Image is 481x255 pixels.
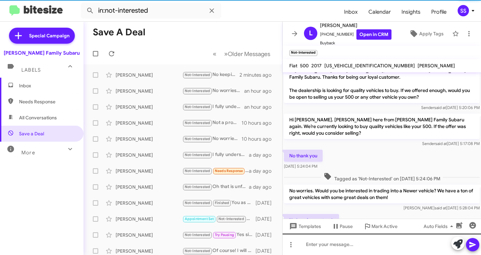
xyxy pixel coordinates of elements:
p: No worries. Would you be interested in trading into a Newer vehicle? We have a ton of great vehic... [284,185,480,203]
span: Older Messages [228,50,270,58]
span: 500 [300,63,309,69]
span: Not-Interested [185,89,210,93]
button: SS [452,5,474,16]
span: Not-Interested [185,201,210,205]
div: Of course! I will mark that in my notes! Keep us updated! [182,247,256,255]
nav: Page navigation example [209,47,274,61]
div: [PERSON_NAME] [116,88,182,94]
div: Yes sir. Have you already purchased the other one? Or are you still interested in coming in to ch... [182,231,256,239]
a: Insights [396,2,426,22]
div: 10 hours ago [242,120,277,126]
div: No worries at all. Keep us updated if you ever might be interested in trading up into a Newer one! [182,87,244,95]
div: Not a problem! Most of our customers are! We just wanted to see if you might be interested in our... [182,119,242,127]
span: Inbox [19,82,76,89]
p: No thank you [284,150,323,162]
div: No keeping my truck [182,71,239,79]
button: Previous [209,47,220,61]
div: I fully understand. Not a problem. If you might be itnerested in trading that one in for a newer ... [182,103,244,111]
span: Save a Deal [19,130,44,137]
span: Templates [288,220,321,232]
span: [PERSON_NAME] [320,21,391,29]
span: Finished [215,201,229,205]
h1: Save a Deal [93,27,145,38]
span: Not-Interested [185,121,210,125]
div: [DATE] [256,248,277,254]
span: said at [435,141,447,146]
span: Sender [DATE] 5:17:08 PM [422,141,480,146]
span: Appointment Set [185,217,214,221]
span: Tagged as 'Not-Interested' on [DATE] 5:24:06 PM [321,172,443,182]
button: Auto Fields [418,220,461,232]
div: No worries at all. We would love to discuss our trade up advantage program if thati s something y... [182,135,242,143]
div: Oh that is unfortunate. If i may ask why did you go with that vehicle over ours? [182,183,249,191]
span: More [21,150,35,156]
div: [DATE] [256,232,277,238]
div: I fully understand. I was not trying to steal her sale i am her Internet Director i am here to as... [182,151,249,159]
span: Needs Response [19,98,76,105]
span: Not-Interested [185,73,210,77]
div: Yes, maybe I can do it for my birthday [182,167,249,175]
div: a day ago [249,168,277,174]
span: [PHONE_NUMBER] [320,29,391,40]
span: Auto Fields [424,220,456,232]
div: What did you end up purchasing? [182,215,256,223]
div: 10 hours ago [242,136,277,142]
span: All Conversations [19,114,57,121]
small: Not-Interested [289,50,317,56]
span: [PERSON_NAME] [DATE] 5:28:04 PM [404,205,480,210]
div: a day ago [249,184,277,190]
div: [PERSON_NAME] [116,136,182,142]
span: [DATE] 5:24:04 PM [284,164,317,169]
div: [PERSON_NAME] [116,216,182,222]
div: [PERSON_NAME] Family Subaru [4,50,80,56]
a: Inbox [339,2,363,22]
div: an hour ago [244,88,277,94]
div: a day ago [249,152,277,158]
p: Hi [PERSON_NAME]. [PERSON_NAME] here from [PERSON_NAME] Family Subaru again. We’re currently look... [284,114,480,139]
span: said at [434,105,446,110]
button: Templates [283,220,326,232]
div: You as well. [182,199,256,207]
div: [PERSON_NAME] [116,104,182,110]
p: No keeping my truck [284,214,339,226]
div: an hour ago [244,104,277,110]
span: Not-Interested [185,153,210,157]
span: Buyback [320,40,391,46]
div: [DATE] [256,216,277,222]
button: Next [220,47,274,61]
span: [PERSON_NAME] [418,63,455,69]
span: Not-Interested [185,185,210,189]
a: Profile [426,2,452,22]
div: [PERSON_NAME] [116,168,182,174]
a: Open in CRM [356,29,391,40]
a: Calendar [363,2,396,22]
span: » [224,50,228,58]
div: [PERSON_NAME] [116,200,182,206]
span: Not-Interested [185,169,210,173]
span: Not-Interested [185,137,210,141]
span: Labels [21,67,41,73]
span: Sender [DATE] 5:20:06 PM [421,105,480,110]
span: [US_VEHICLE_IDENTIFICATION_NUMBER] [324,63,415,69]
div: [PERSON_NAME] [116,120,182,126]
span: Mark Active [371,220,397,232]
span: 2017 [311,63,322,69]
span: said at [435,205,446,210]
span: Not-Interested [218,217,244,221]
div: [PERSON_NAME] [116,248,182,254]
button: Mark Active [358,220,403,232]
span: Not-Interested [185,105,210,109]
p: Hi [PERSON_NAME] this is [PERSON_NAME], Internet Director at [PERSON_NAME] Family Subaru. Thanks ... [284,64,480,103]
span: « [213,50,216,58]
div: 2 minutes ago [239,72,277,78]
span: Pause [340,220,353,232]
span: Fiat [289,63,297,69]
span: Needs Response [215,169,243,173]
div: [DATE] [256,200,277,206]
div: [PERSON_NAME] [116,72,182,78]
span: Try Pausing [215,233,234,237]
a: Special Campaign [9,28,75,44]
